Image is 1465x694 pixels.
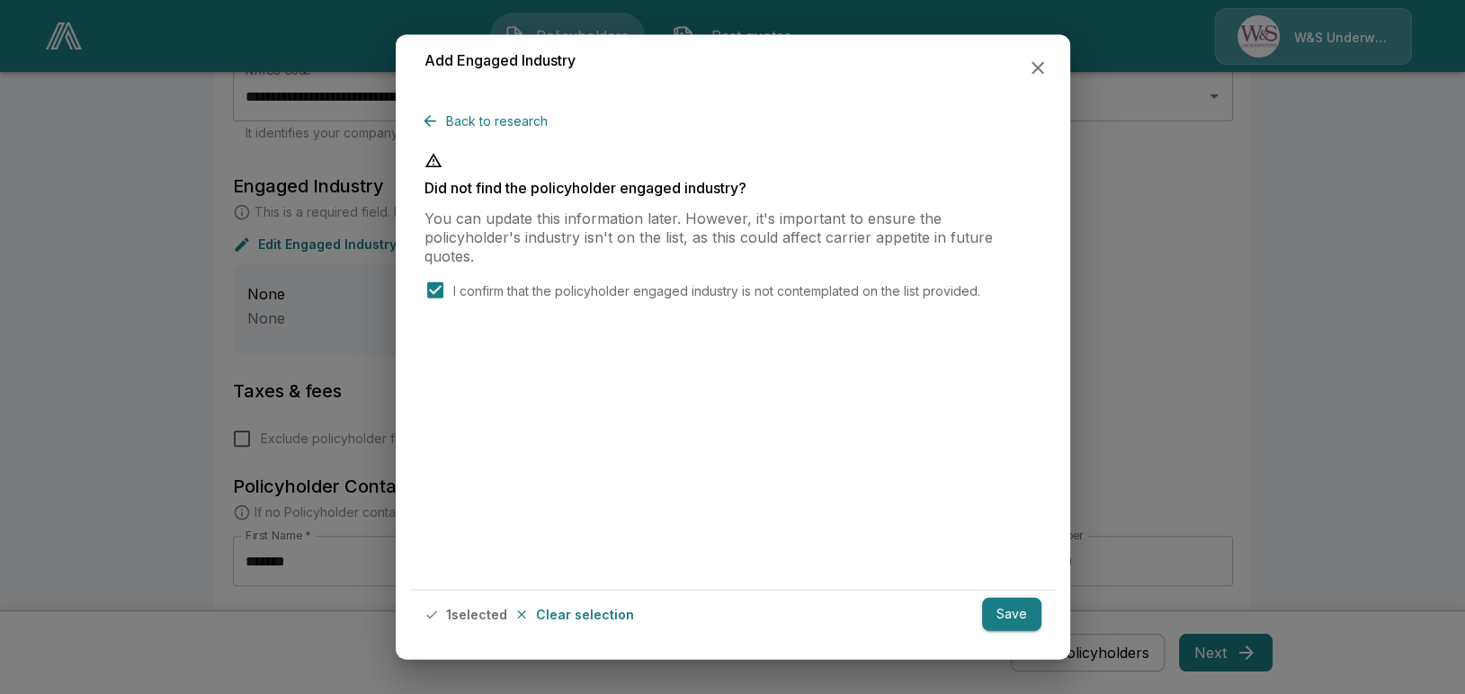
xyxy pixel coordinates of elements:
[982,598,1041,631] button: Save
[424,209,1041,265] p: You can update this information later. However, it's important to ensure the policyholder's indus...
[424,104,555,138] button: Back to research
[453,281,980,300] p: I confirm that the policyholder engaged industry is not contemplated on the list provided.
[446,608,507,620] p: 1 selected
[536,608,634,620] p: Clear selection
[424,181,1041,195] p: Did not find the policyholder engaged industry?
[424,49,576,73] h6: Add Engaged Industry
